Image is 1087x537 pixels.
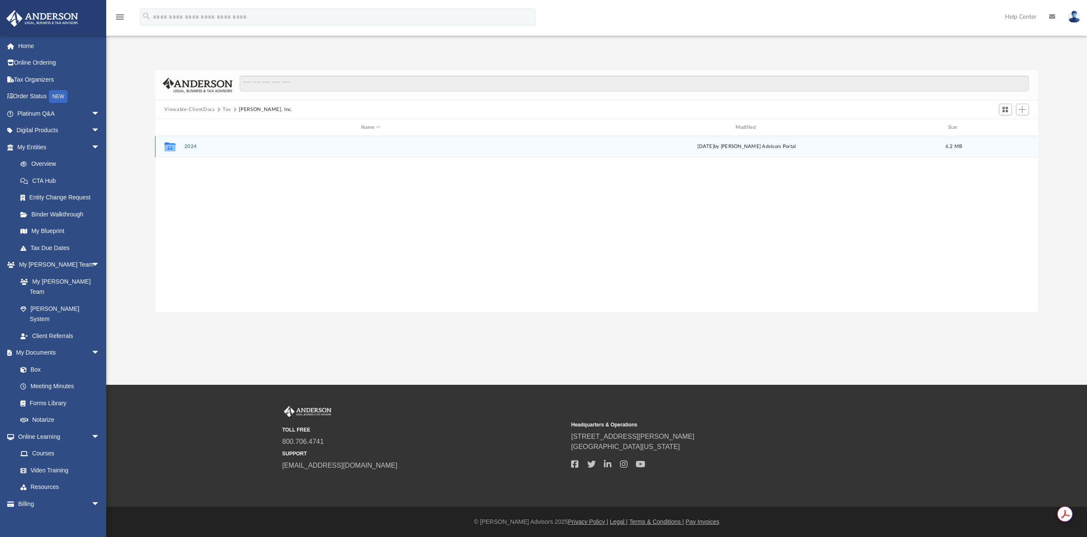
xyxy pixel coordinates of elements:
a: [EMAIL_ADDRESS][DOMAIN_NAME] [282,462,397,469]
div: id [159,124,180,131]
input: Search files and folders [240,76,1029,92]
button: Switch to Grid View [999,104,1012,116]
i: menu [115,12,125,22]
button: Tax [223,106,231,114]
a: [GEOGRAPHIC_DATA][US_STATE] [571,443,680,450]
a: Online Ordering [6,54,113,71]
a: My Documentsarrow_drop_down [6,344,108,361]
span: arrow_drop_down [91,495,108,513]
i: search [142,11,151,21]
a: Client Referrals [12,327,108,344]
a: My [PERSON_NAME] Team [12,273,104,300]
a: Overview [12,156,113,173]
span: arrow_drop_down [91,139,108,156]
div: Size [937,124,971,131]
a: Online Learningarrow_drop_down [6,428,108,445]
a: My [PERSON_NAME] Teamarrow_drop_down [6,256,108,273]
button: 2024 [184,144,557,149]
a: Tax Organizers [6,71,113,88]
a: Legal | [610,518,628,525]
span: 6.2 MB [945,144,962,149]
a: Order StatusNEW [6,88,113,105]
a: Digital Productsarrow_drop_down [6,122,113,139]
div: © [PERSON_NAME] Advisors 2025 [106,517,1087,526]
a: Box [12,361,104,378]
img: Anderson Advisors Platinum Portal [4,10,81,27]
div: Name [184,124,557,131]
a: Home [6,37,113,54]
a: [PERSON_NAME] System [12,300,108,327]
div: NEW [49,90,68,103]
a: Platinum Q&Aarrow_drop_down [6,105,113,122]
span: arrow_drop_down [91,344,108,362]
img: User Pic [1068,11,1081,23]
a: [STREET_ADDRESS][PERSON_NAME] [571,433,694,440]
a: Pay Invoices [685,518,719,525]
img: Anderson Advisors Platinum Portal [282,406,333,417]
a: Privacy Policy | [568,518,609,525]
span: arrow_drop_down [91,256,108,274]
a: CTA Hub [12,172,113,189]
small: Headquarters & Operations [571,421,854,429]
a: Terms & Conditions | [629,518,684,525]
a: 800.706.4741 [282,438,324,445]
button: Add [1016,104,1029,116]
div: grid [155,136,1038,312]
a: Binder Walkthrough [12,206,113,223]
a: Meeting Minutes [12,378,108,395]
a: Forms Library [12,395,104,412]
a: Notarize [12,412,108,429]
small: TOLL FREE [282,426,565,434]
small: SUPPORT [282,450,565,457]
div: [DATE] by [PERSON_NAME] Advisors Portal [560,143,933,151]
a: My Blueprint [12,223,108,240]
a: menu [115,16,125,22]
span: arrow_drop_down [91,428,108,446]
div: id [975,124,1034,131]
a: Tax Due Dates [12,239,113,256]
span: arrow_drop_down [91,105,108,122]
button: Viewable-ClientDocs [164,106,215,114]
span: arrow_drop_down [91,122,108,139]
a: Courses [12,445,108,462]
a: Video Training [12,462,104,479]
button: [PERSON_NAME], Inc. [239,106,292,114]
a: Resources [12,479,108,496]
a: Billingarrow_drop_down [6,495,113,512]
a: My Entitiesarrow_drop_down [6,139,113,156]
a: Entity Change Request [12,189,113,206]
div: Modified [560,124,933,131]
